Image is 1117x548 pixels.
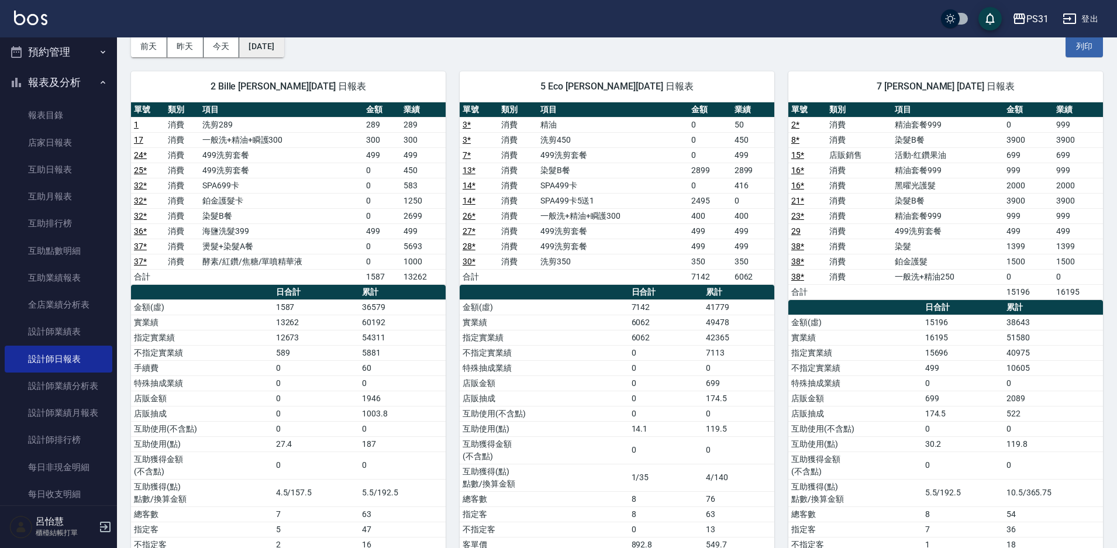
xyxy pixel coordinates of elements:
td: 1003.8 [359,406,446,421]
td: 7113 [703,345,774,360]
td: 0 [629,406,703,421]
td: 499 [401,147,446,163]
td: 消費 [498,178,537,193]
td: 互助使用(點) [460,421,629,436]
td: 16195 [1053,284,1103,299]
td: 30.2 [922,436,1004,452]
td: 8 [629,491,703,506]
td: 13262 [401,269,446,284]
td: 400 [732,208,774,223]
td: 0 [688,147,731,163]
td: 6062 [629,330,703,345]
td: 洗剪450 [537,132,688,147]
td: 699 [922,391,1004,406]
td: 499洗剪套餐 [537,223,688,239]
td: 999 [1004,163,1053,178]
a: 店家日報表 [5,129,112,156]
td: 499 [401,223,446,239]
td: 5693 [401,239,446,254]
td: 消費 [498,117,537,132]
a: 每日非現金明細 [5,454,112,481]
td: 消費 [165,178,199,193]
td: 16195 [922,330,1004,345]
td: 5881 [359,345,446,360]
td: 消費 [165,117,199,132]
td: 15196 [1004,284,1053,299]
td: 酵素/紅鑽/焦糖/單噴精華液 [199,254,363,269]
td: 0 [688,178,731,193]
td: 消費 [826,254,892,269]
td: 2000 [1053,178,1103,193]
td: 鉑金護髮 [892,254,1004,269]
button: [DATE] [239,36,284,57]
td: 400 [688,208,731,223]
td: 指定實業績 [460,330,629,345]
td: 0 [629,345,703,360]
td: 消費 [826,269,892,284]
th: 金額 [688,102,731,118]
td: 42365 [703,330,774,345]
td: 60192 [359,315,446,330]
td: 0 [629,436,703,464]
td: 互助獲得(點) 點數/換算金額 [460,464,629,491]
td: 消費 [826,208,892,223]
td: 1250 [401,193,446,208]
td: 消費 [826,239,892,254]
td: 0 [359,421,446,436]
button: 昨天 [167,36,204,57]
td: 互助使用(點) [131,436,273,452]
td: 2699 [401,208,446,223]
td: 0 [922,452,1004,479]
a: 每日收支明細 [5,481,112,508]
td: 店販抽成 [788,406,922,421]
td: 店販金額 [131,391,273,406]
th: 日合計 [922,300,1004,315]
td: 15696 [922,345,1004,360]
td: 洗剪350 [537,254,688,269]
td: 300 [363,132,401,147]
td: 總客數 [460,491,629,506]
table: a dense table [788,102,1103,300]
td: 消費 [165,239,199,254]
td: 2899 [732,163,774,178]
td: 金額(虛) [460,299,629,315]
table: a dense table [460,102,774,285]
th: 項目 [537,102,688,118]
td: 999 [1053,163,1103,178]
td: 不指定實業績 [788,360,922,375]
td: 互助使用(不含點) [131,421,273,436]
td: 5.5/192.5 [922,479,1004,506]
td: 店販抽成 [460,391,629,406]
td: 1399 [1004,239,1053,254]
td: 38643 [1004,315,1103,330]
td: 精油套餐999 [892,163,1004,178]
button: 登出 [1058,8,1103,30]
td: 消費 [498,254,537,269]
td: 消費 [165,147,199,163]
span: 2 Bille [PERSON_NAME][DATE] 日報表 [145,81,432,92]
td: 450 [401,163,446,178]
a: 設計師排行榜 [5,426,112,453]
a: 1 [134,120,139,129]
td: 5.5/192.5 [359,479,446,506]
td: 0 [1004,269,1053,284]
td: 289 [401,117,446,132]
button: 前天 [131,36,167,57]
a: 互助日報表 [5,156,112,183]
td: 1500 [1004,254,1053,269]
td: 消費 [498,163,537,178]
a: 29 [791,226,801,236]
td: 消費 [498,239,537,254]
td: 0 [1004,452,1103,479]
td: 特殊抽成業績 [131,375,273,391]
div: PS31 [1026,12,1049,26]
td: 499 [688,223,731,239]
td: 金額(虛) [131,299,273,315]
td: 999 [1053,208,1103,223]
td: 互助獲得金額 (不含點) [131,452,273,479]
td: 0 [273,406,360,421]
td: 染髮B餐 [199,208,363,223]
td: 1946 [359,391,446,406]
a: 互助業績報表 [5,264,112,291]
td: 1/35 [629,464,703,491]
